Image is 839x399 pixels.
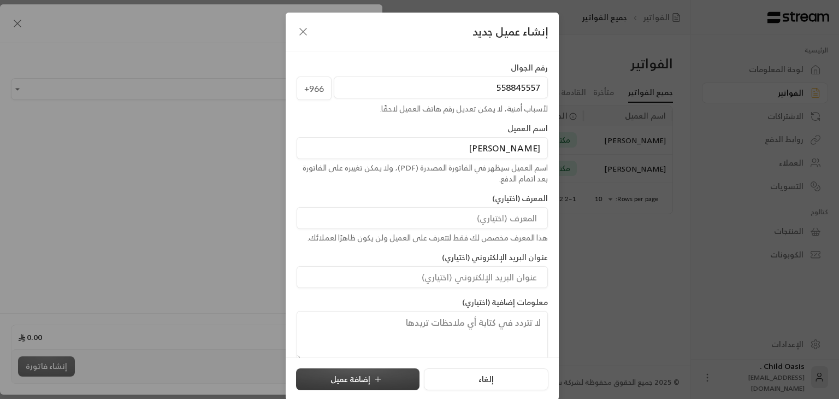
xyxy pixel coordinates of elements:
[442,252,548,263] label: عنوان البريد الإلكتروني (اختياري)
[511,62,548,73] label: رقم الجوال
[297,103,548,114] div: لأسباب أمنية، لا يمكن تعديل رقم هاتف العميل لاحقًا.
[334,77,548,98] input: رقم الجوال
[424,368,548,390] button: إلغاء
[492,193,548,204] label: المعرف (اختياري)
[297,266,548,288] input: عنوان البريد الإلكتروني (اختياري)
[297,137,548,159] input: اسم العميل
[297,232,548,243] div: هذا المعرف مخصص لك فقط لتتعرف على العميل ولن يكون ظاهرًا لعملائك.
[472,24,548,40] span: إنشاء عميل جديد
[297,162,548,184] div: اسم العميل سيظهر في الفاتورة المصدرة (PDF)، ولا يمكن تغييره على الفاتورة بعد اتمام الدفع.
[507,123,548,134] label: اسم العميل
[296,368,419,390] button: إضافة عميل
[297,77,332,101] span: +966
[297,207,548,229] input: المعرف (اختياري)
[462,297,548,308] label: معلومات إضافية (اختياري)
